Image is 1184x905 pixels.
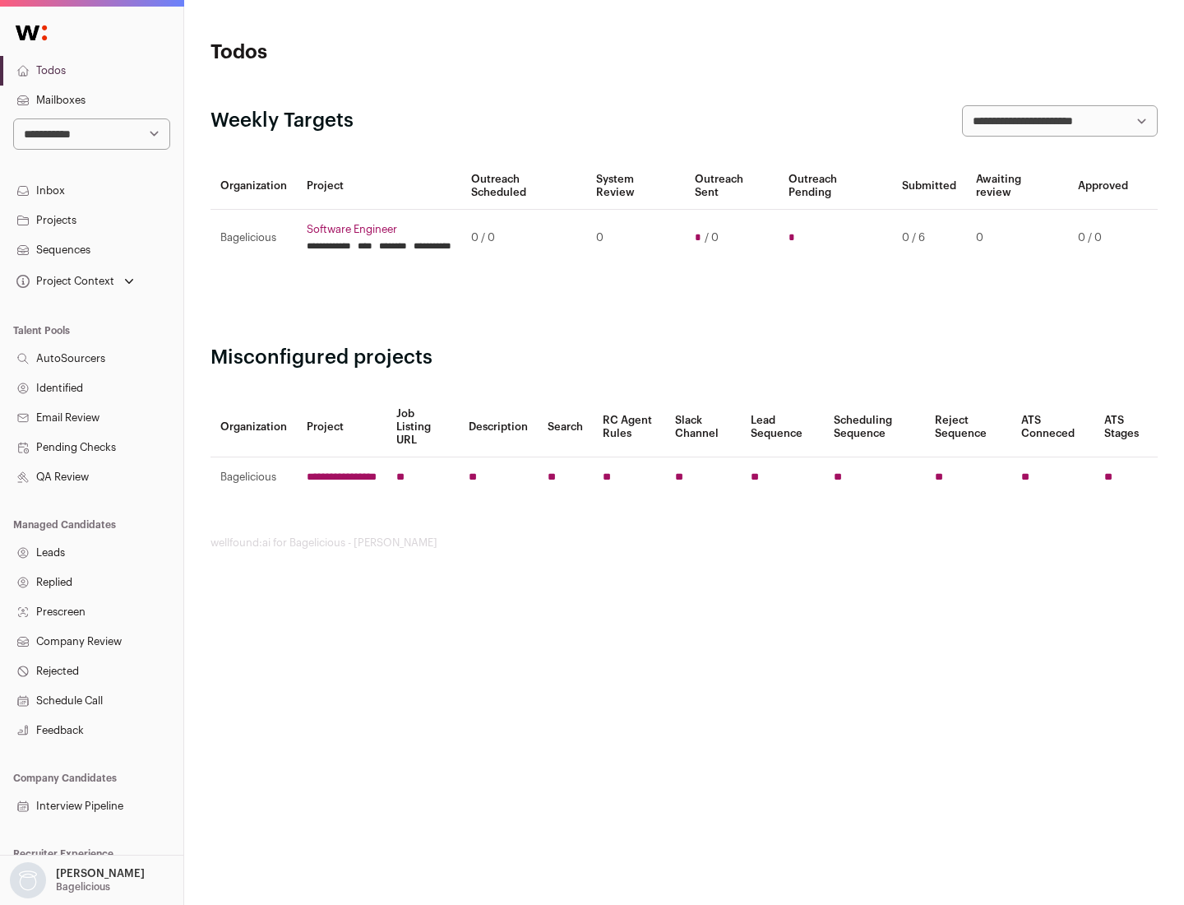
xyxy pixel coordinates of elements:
[297,163,461,210] th: Project
[210,397,297,457] th: Organization
[210,39,526,66] h1: Todos
[1094,397,1158,457] th: ATS Stages
[892,210,966,267] td: 0 / 6
[925,397,1012,457] th: Reject Sequence
[1068,210,1138,267] td: 0 / 0
[665,397,741,457] th: Slack Channel
[779,163,891,210] th: Outreach Pending
[966,163,1068,210] th: Awaiting review
[386,397,459,457] th: Job Listing URL
[56,880,110,893] p: Bagelicious
[966,210,1068,267] td: 0
[538,397,593,457] th: Search
[210,345,1158,371] h2: Misconfigured projects
[741,397,824,457] th: Lead Sequence
[459,397,538,457] th: Description
[7,16,56,49] img: Wellfound
[1068,163,1138,210] th: Approved
[13,270,137,293] button: Open dropdown
[210,536,1158,550] footer: wellfound:ai for Bagelicious - [PERSON_NAME]
[1011,397,1094,457] th: ATS Conneced
[892,163,966,210] th: Submitted
[210,210,297,267] td: Bagelicious
[297,397,386,457] th: Project
[685,163,779,210] th: Outreach Sent
[461,210,586,267] td: 0 / 0
[461,163,586,210] th: Outreach Scheduled
[307,223,451,236] a: Software Engineer
[705,231,719,244] span: / 0
[7,862,148,898] button: Open dropdown
[586,210,684,267] td: 0
[210,108,354,134] h2: Weekly Targets
[593,397,664,457] th: RC Agent Rules
[210,457,297,498] td: Bagelicious
[56,867,145,880] p: [PERSON_NAME]
[586,163,684,210] th: System Review
[210,163,297,210] th: Organization
[10,862,46,898] img: nopic.png
[824,397,925,457] th: Scheduling Sequence
[13,275,114,288] div: Project Context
